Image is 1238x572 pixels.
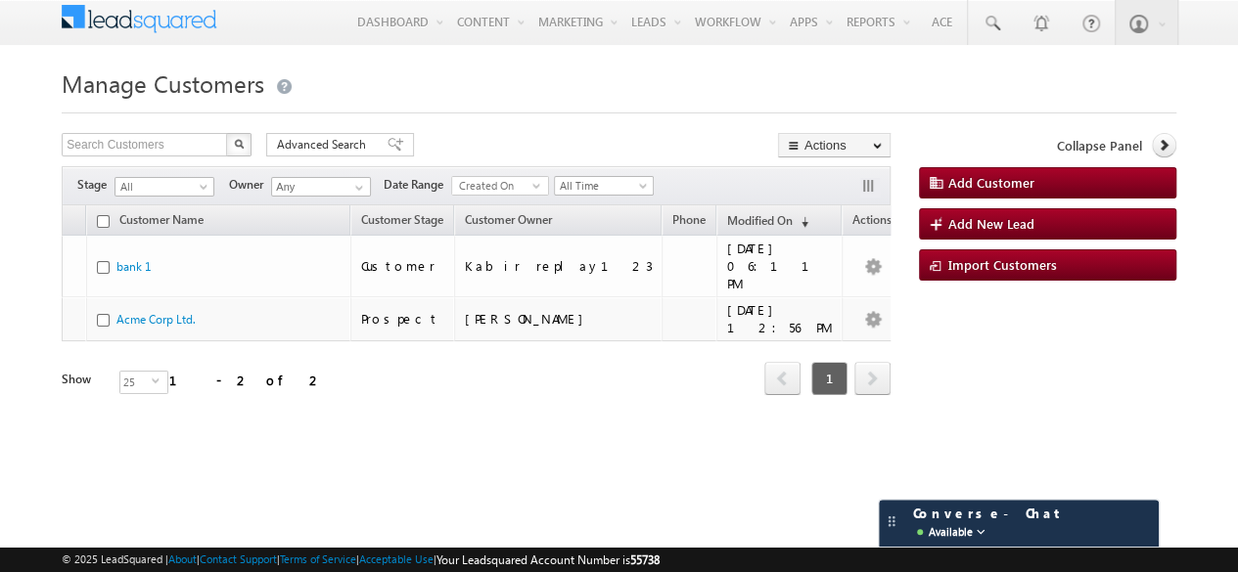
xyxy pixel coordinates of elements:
[97,215,110,228] input: Check all records
[913,505,1063,542] span: Converse - Chat
[948,215,1034,232] span: Add New Lead
[361,257,445,275] div: Customer
[884,513,899,529] img: carter-drag
[948,256,1057,273] span: Import Customers
[271,177,371,197] input: Type to Search
[115,177,214,197] a: All
[727,301,833,336] div: [DATE] 12:56 PM
[62,371,103,388] div: Show
[120,372,152,393] span: 25
[973,524,988,540] img: down-arrow
[168,552,197,565] a: About
[555,177,648,195] span: All Time
[169,369,323,391] div: 1 - 2 of 2
[764,364,801,395] a: prev
[465,257,653,275] div: Kabir replay123
[929,522,973,542] span: Available
[811,362,848,395] span: 1
[361,310,445,328] div: Prospect
[1057,137,1142,154] span: Collapse Panel
[351,209,453,235] a: Customer Stage
[384,176,451,194] span: Date Range
[77,176,115,194] span: Stage
[854,362,891,395] span: next
[152,376,167,385] span: select
[234,139,244,149] img: Search
[764,362,801,395] span: prev
[717,209,841,235] a: Modified On(sorted descending)
[778,133,891,157] button: Actions
[359,552,434,565] a: Acceptable Use
[663,209,715,235] a: Phone
[465,310,653,328] div: [PERSON_NAME]
[344,178,369,198] a: Show All Items
[452,177,532,195] span: Created On
[200,552,277,565] a: Contact Support
[727,240,833,292] div: [DATE] 06:11 PM
[455,209,661,235] a: Customer Owner
[277,136,372,154] span: Advanced Search
[115,178,208,196] span: All
[229,176,271,194] span: Owner
[280,552,356,565] a: Terms of Service
[843,209,901,235] span: Actions
[116,312,196,327] a: Acme Corp Ltd.
[110,209,326,235] a: Customer Name
[630,552,660,567] span: 55738
[948,174,1034,191] span: Add Customer
[532,181,548,190] span: select
[436,552,660,567] span: Your Leadsquared Account Number is
[62,550,660,569] span: © 2025 LeadSquared | | | | |
[62,5,217,33] img: Custom Logo
[62,67,264,99] span: Manage Customers
[554,176,654,196] a: All Time
[793,214,808,230] span: (sorted descending)
[116,259,151,274] a: bank 1
[854,364,891,395] a: next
